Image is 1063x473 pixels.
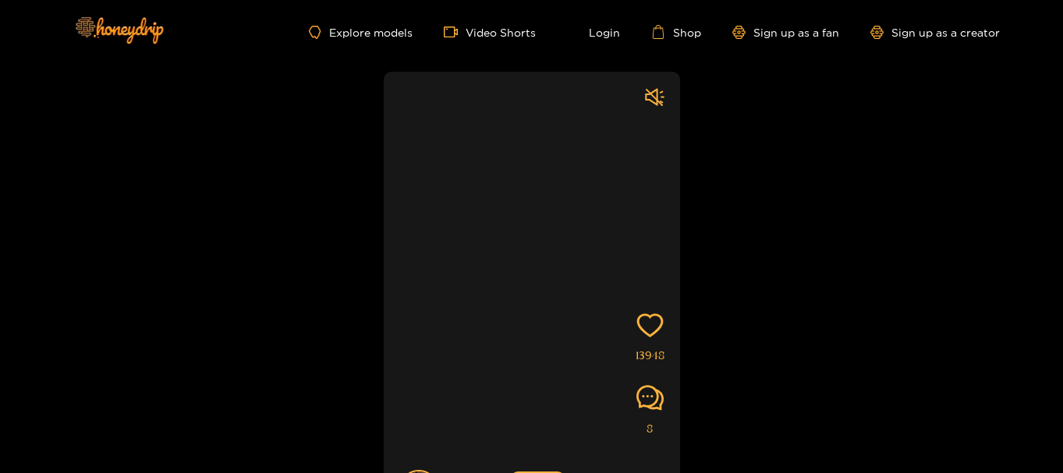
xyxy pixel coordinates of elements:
[732,26,839,39] a: Sign up as a fan
[645,87,664,107] span: sound
[636,312,664,339] span: heart
[636,347,664,365] span: 13948
[870,26,1000,39] a: Sign up as a creator
[647,420,653,438] span: 8
[636,384,664,411] span: comment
